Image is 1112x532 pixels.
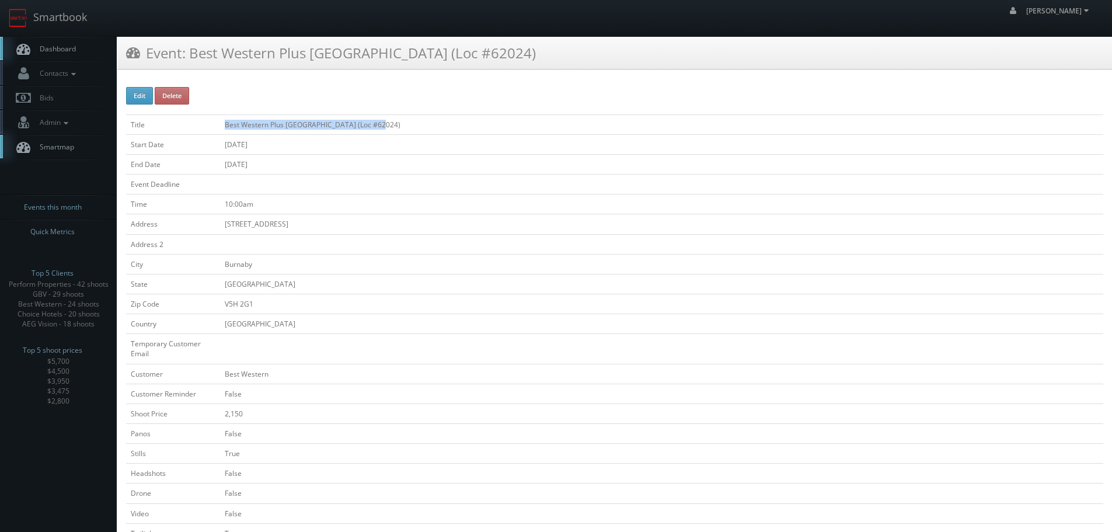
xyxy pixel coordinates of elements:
td: [DATE] [220,134,1103,154]
td: False [220,484,1103,503]
td: Stills [126,444,220,464]
td: Zip Code [126,294,220,314]
td: Time [126,194,220,214]
td: Panos [126,423,220,443]
td: 10:00am [220,194,1103,214]
span: Top 5 Clients [32,267,74,279]
td: Headshots [126,464,220,484]
td: False [220,464,1103,484]
td: [GEOGRAPHIC_DATA] [220,274,1103,294]
td: Title [126,114,220,134]
td: State [126,274,220,294]
td: End Date [126,154,220,174]
td: False [220,384,1103,404]
span: [PERSON_NAME] [1026,6,1092,16]
td: Burnaby [220,254,1103,274]
td: Customer [126,364,220,384]
td: Start Date [126,134,220,154]
span: Contacts [34,68,79,78]
td: Shoot Price [126,404,220,423]
td: City [126,254,220,274]
td: Address 2 [126,234,220,254]
span: Quick Metrics [30,226,75,238]
td: Video [126,503,220,523]
span: Smartmap [34,142,74,152]
td: [GEOGRAPHIC_DATA] [220,314,1103,334]
span: Admin [34,117,71,127]
h3: Event: Best Western Plus [GEOGRAPHIC_DATA] (Loc #62024) [126,43,536,63]
td: Event Deadline [126,175,220,194]
button: Delete [155,87,189,105]
td: False [220,503,1103,523]
td: [STREET_ADDRESS] [220,214,1103,234]
td: Address [126,214,220,234]
span: Bids [34,93,54,103]
td: Best Western Plus [GEOGRAPHIC_DATA] (Loc #62024) [220,114,1103,134]
td: 2,150 [220,404,1103,423]
td: Best Western [220,364,1103,384]
span: Top 5 shoot prices [23,345,82,356]
td: Temporary Customer Email [126,334,220,364]
td: True [220,444,1103,464]
button: Edit [126,87,153,105]
span: Events this month [24,201,82,213]
span: Dashboard [34,44,76,54]
td: V5H 2G1 [220,294,1103,314]
td: Customer Reminder [126,384,220,404]
td: Drone [126,484,220,503]
td: False [220,423,1103,443]
td: Country [126,314,220,334]
td: [DATE] [220,154,1103,174]
img: smartbook-logo.png [9,9,27,27]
